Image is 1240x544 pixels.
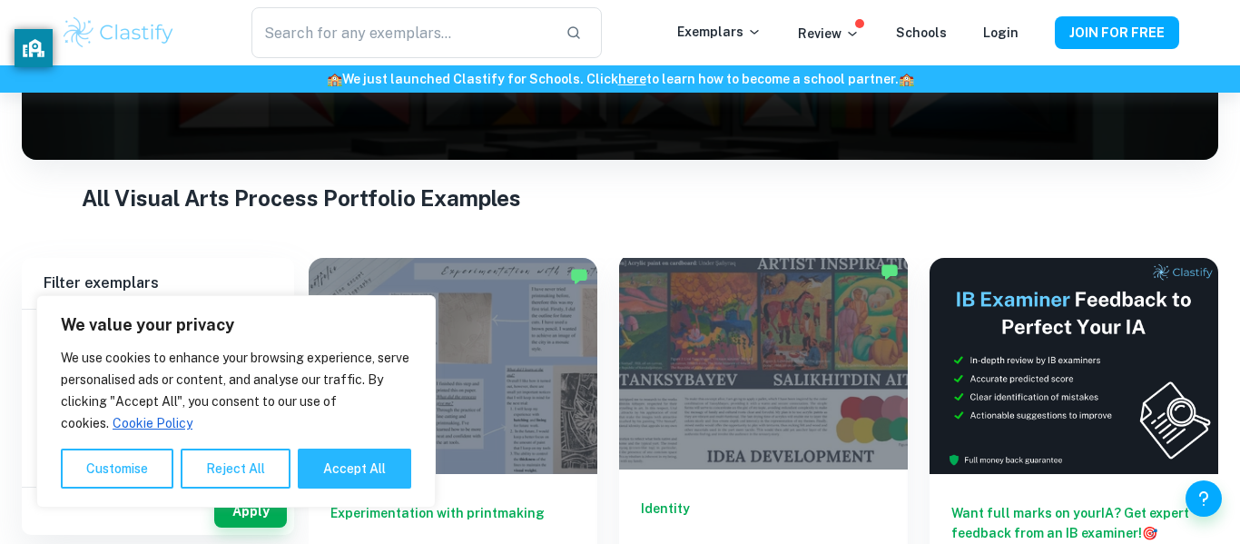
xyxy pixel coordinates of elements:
button: privacy banner [15,29,53,67]
input: Search for any exemplars... [251,7,551,58]
h6: Filter exemplars [22,258,294,309]
span: 🏫 [327,72,342,86]
h6: Want full marks on your IA ? Get expert feedback from an IB examiner! [951,503,1196,543]
button: Accept All [298,449,411,489]
div: We value your privacy [36,295,436,508]
button: Apply [214,495,287,528]
p: Review [798,24,860,44]
p: We value your privacy [61,314,411,336]
p: We use cookies to enhance your browsing experience, serve personalised ads or content, and analys... [61,347,411,434]
img: Marked [570,267,588,285]
a: Schools [896,25,947,40]
img: Clastify logo [61,15,176,51]
button: Customise [61,449,173,489]
img: Marked [881,262,899,281]
button: Help and Feedback [1186,480,1222,517]
button: Reject All [181,449,290,489]
span: 🎯 [1142,526,1157,540]
a: Login [983,25,1019,40]
h6: We just launched Clastify for Schools. Click to learn how to become a school partner. [4,69,1236,89]
img: Thumbnail [930,258,1218,474]
a: Cookie Policy [112,415,193,431]
p: Exemplars [677,22,762,42]
span: 🏫 [899,72,914,86]
button: JOIN FOR FREE [1055,16,1179,49]
a: here [618,72,646,86]
h1: All Visual Arts Process Portfolio Examples [82,182,1158,214]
